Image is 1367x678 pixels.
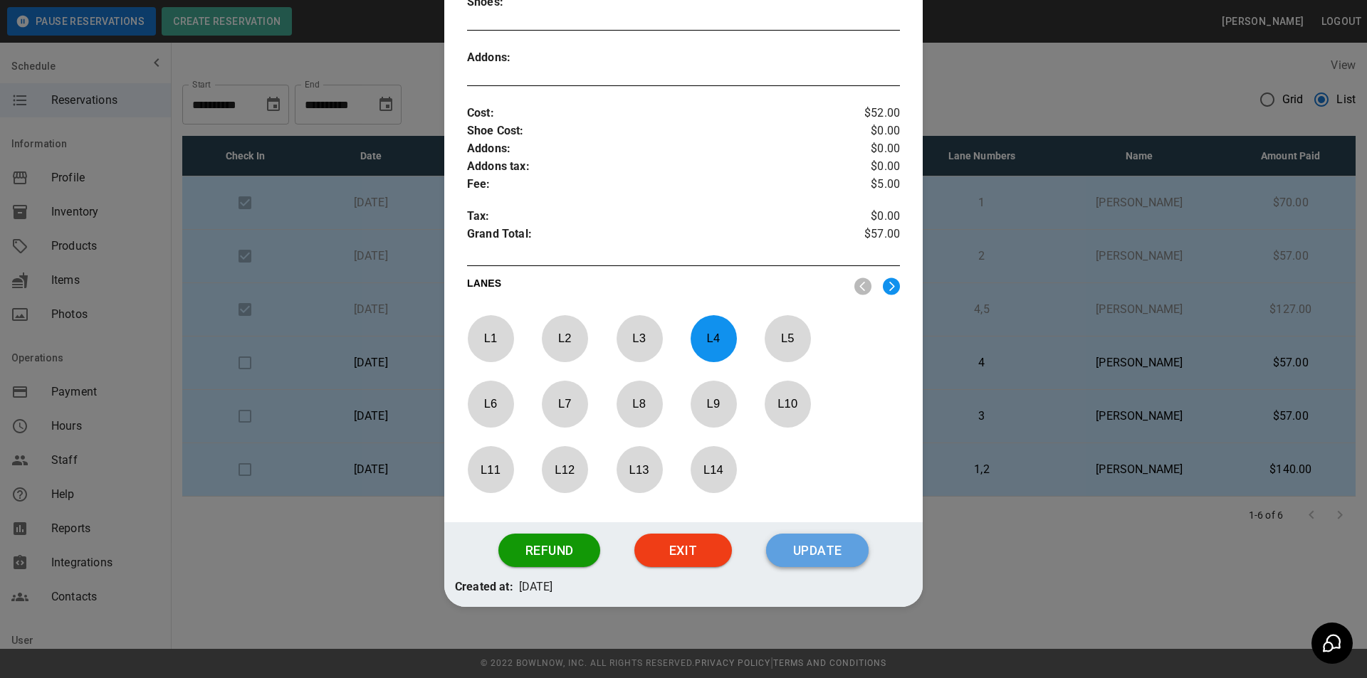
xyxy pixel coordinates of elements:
[883,277,900,295] img: right.svg
[616,452,663,486] p: L 13
[467,140,828,158] p: Addons :
[498,534,600,568] button: Refund
[854,277,871,295] img: nav_left.svg
[690,452,737,486] p: L 14
[541,452,588,486] p: L 12
[467,49,575,67] p: Addons :
[467,452,514,486] p: L 11
[828,122,900,140] p: $0.00
[541,387,588,420] p: L 7
[467,387,514,420] p: L 6
[828,140,900,158] p: $0.00
[467,105,828,122] p: Cost :
[634,534,732,568] button: Exit
[467,158,828,176] p: Addons tax :
[828,176,900,194] p: $5.00
[828,105,900,122] p: $52.00
[766,534,869,568] button: Update
[690,322,737,355] p: L 4
[467,208,828,226] p: Tax :
[690,387,737,420] p: L 9
[764,322,811,355] p: L 5
[541,322,588,355] p: L 2
[467,322,514,355] p: L 1
[519,578,553,596] p: [DATE]
[467,122,828,140] p: Shoe Cost :
[828,158,900,176] p: $0.00
[467,226,828,247] p: Grand Total :
[828,208,900,226] p: $0.00
[467,276,843,296] p: LANES
[764,387,811,420] p: L 10
[616,387,663,420] p: L 8
[616,322,663,355] p: L 3
[455,578,513,596] p: Created at:
[828,226,900,247] p: $57.00
[467,176,828,194] p: Fee :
